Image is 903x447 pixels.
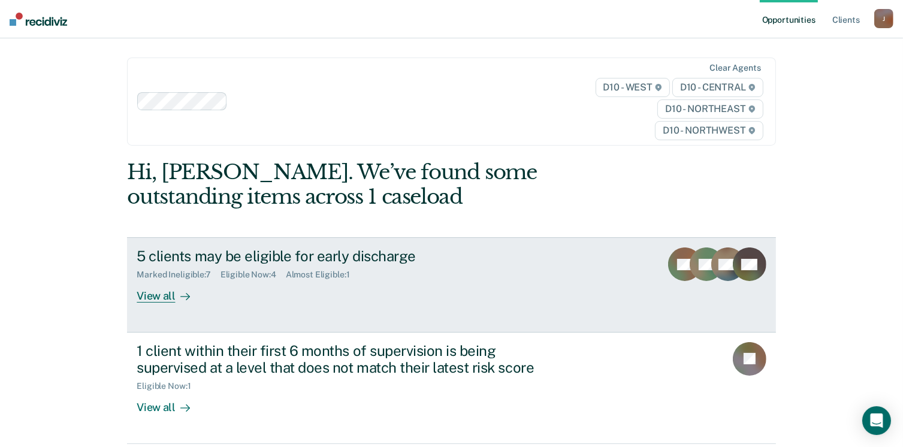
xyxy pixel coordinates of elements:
[137,247,557,265] div: 5 clients may be eligible for early discharge
[874,9,893,28] button: J
[596,78,670,97] span: D10 - WEST
[137,270,220,280] div: Marked Ineligible : 7
[127,333,775,444] a: 1 client within their first 6 months of supervision is being supervised at a level that does not ...
[137,381,200,391] div: Eligible Now : 1
[709,63,760,73] div: Clear agents
[137,391,204,415] div: View all
[10,13,67,26] img: Recidiviz
[137,280,204,303] div: View all
[862,406,891,435] div: Open Intercom Messenger
[657,99,763,119] span: D10 - NORTHEAST
[286,270,360,280] div: Almost Eligible : 1
[127,160,646,209] div: Hi, [PERSON_NAME]. We’ve found some outstanding items across 1 caseload
[127,237,775,332] a: 5 clients may be eligible for early dischargeMarked Ineligible:7Eligible Now:4Almost Eligible:1Vi...
[221,270,286,280] div: Eligible Now : 4
[655,121,763,140] span: D10 - NORTHWEST
[137,342,557,377] div: 1 client within their first 6 months of supervision is being supervised at a level that does not ...
[672,78,763,97] span: D10 - CENTRAL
